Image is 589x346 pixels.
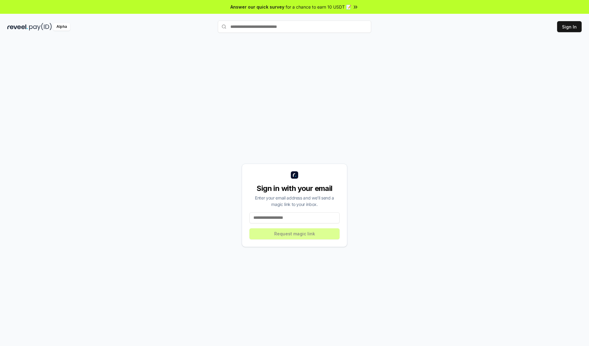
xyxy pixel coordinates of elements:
img: pay_id [29,23,52,31]
div: Alpha [53,23,70,31]
span: Answer our quick survey [230,4,284,10]
div: Enter your email address and we’ll send a magic link to your inbox. [249,195,340,207]
span: for a chance to earn 10 USDT 📝 [286,4,351,10]
button: Sign In [557,21,582,32]
img: reveel_dark [7,23,28,31]
div: Sign in with your email [249,184,340,193]
img: logo_small [291,171,298,179]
